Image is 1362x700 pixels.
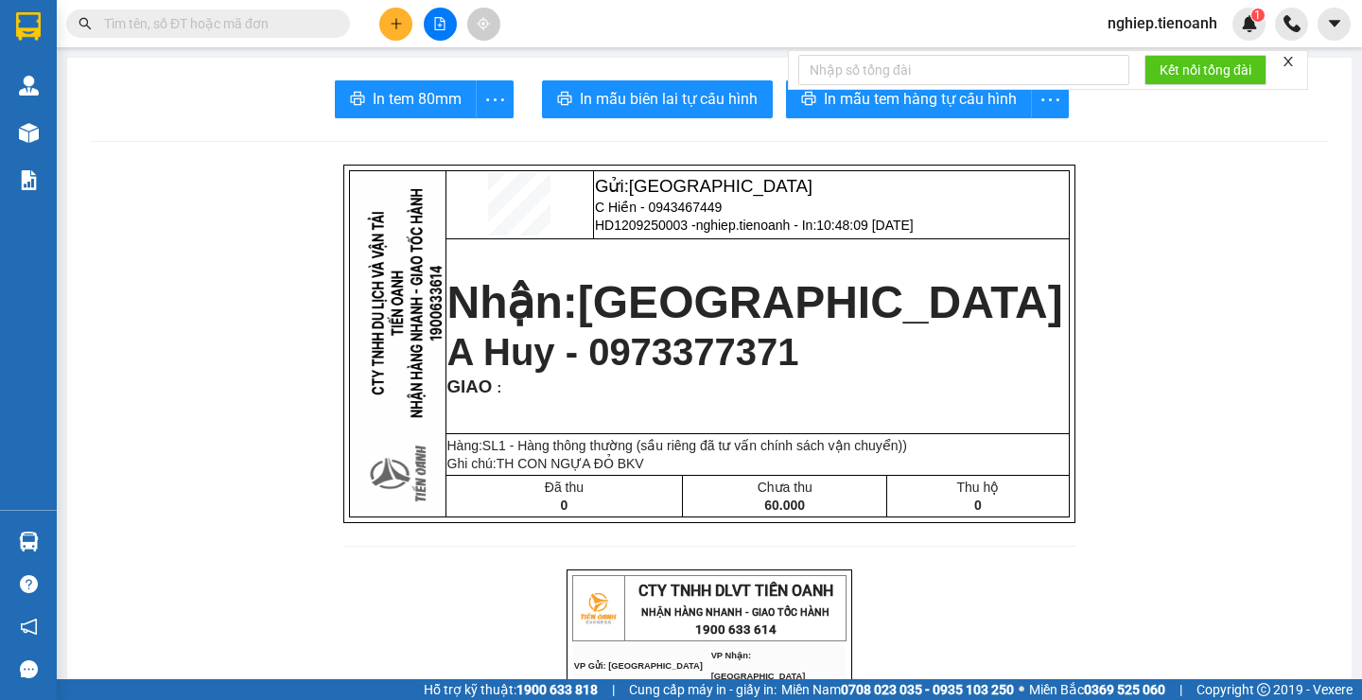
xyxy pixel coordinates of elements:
[557,91,572,109] span: printer
[801,91,816,109] span: printer
[447,277,1063,327] strong: Nhận:
[1282,55,1295,68] span: close
[974,498,982,513] span: 0
[20,575,38,593] span: question-circle
[19,170,39,190] img: solution-icon
[580,87,758,111] span: In mẫu biên lai tự cấu hình
[1257,683,1270,696] span: copyright
[786,80,1032,118] button: printerIn mẫu tem hàng tự cấu hình
[1144,55,1266,85] button: Kết nối tổng đài
[841,682,1014,697] strong: 0708 023 035 - 0935 103 250
[477,17,490,30] span: aim
[1254,9,1261,22] span: 1
[1019,686,1024,693] span: ⚪️
[1318,8,1351,41] button: caret-down
[595,200,722,215] span: C Hiền - 0943467449
[492,380,501,395] span: :
[477,88,513,112] span: more
[595,176,812,196] span: Gửi:
[1241,15,1258,32] img: icon-new-feature
[379,8,412,41] button: plus
[447,331,799,373] span: A Huy - 0973377371
[1029,679,1165,700] span: Miền Bắc
[1283,15,1301,32] img: phone-icon
[1179,679,1182,700] span: |
[629,176,812,196] span: [GEOGRAPHIC_DATA]
[19,123,39,143] img: warehouse-icon
[1326,15,1343,32] span: caret-down
[1084,682,1165,697] strong: 0369 525 060
[695,622,777,637] strong: 1900 633 614
[20,660,38,678] span: message
[447,438,907,453] span: Hàng:SL
[390,17,403,30] span: plus
[638,582,833,600] span: CTY TNHH DLVT TIẾN OANH
[1031,80,1069,118] button: more
[447,376,493,396] span: GIAO
[373,87,462,111] span: In tem 80mm
[574,585,621,632] img: logo
[1251,9,1265,22] sup: 1
[545,480,584,495] span: Đã thu
[696,218,914,233] span: nghiep.tienoanh - In:
[497,456,644,471] span: TH CON NGỰA ĐỎ BKV
[578,277,1063,327] span: [GEOGRAPHIC_DATA]
[560,498,567,513] span: 0
[498,438,907,453] span: 1 - Hàng thông thường (sầu riêng đã tư vấn chính sách vận chuyển))
[781,679,1014,700] span: Miền Nam
[79,17,92,30] span: search
[104,13,327,34] input: Tìm tên, số ĐT hoặc mã đơn
[467,8,500,41] button: aim
[16,12,41,41] img: logo-vxr
[824,87,1017,111] span: In mẫu tem hàng tự cấu hình
[764,498,805,513] span: 60.000
[433,17,446,30] span: file-add
[1092,11,1232,35] span: nghiep.tienoanh
[595,218,914,233] span: HD1209250003 -
[476,80,514,118] button: more
[641,606,829,619] strong: NHẬN HÀNG NHANH - GIAO TỐC HÀNH
[629,679,777,700] span: Cung cấp máy in - giấy in:
[19,532,39,551] img: warehouse-icon
[20,618,38,636] span: notification
[19,76,39,96] img: warehouse-icon
[350,91,365,109] span: printer
[816,218,913,233] span: 10:48:09 [DATE]
[711,651,806,681] span: VP Nhận: [GEOGRAPHIC_DATA]
[758,480,812,495] span: Chưa thu
[542,80,773,118] button: printerIn mẫu biên lai tự cấu hình
[516,682,598,697] strong: 1900 633 818
[424,8,457,41] button: file-add
[574,661,703,671] span: VP Gửi: [GEOGRAPHIC_DATA]
[956,480,999,495] span: Thu hộ
[1160,60,1251,80] span: Kết nối tổng đài
[612,679,615,700] span: |
[335,80,477,118] button: printerIn tem 80mm
[798,55,1129,85] input: Nhập số tổng đài
[424,679,598,700] span: Hỗ trợ kỹ thuật:
[447,456,644,471] span: Ghi chú:
[1032,88,1068,112] span: more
